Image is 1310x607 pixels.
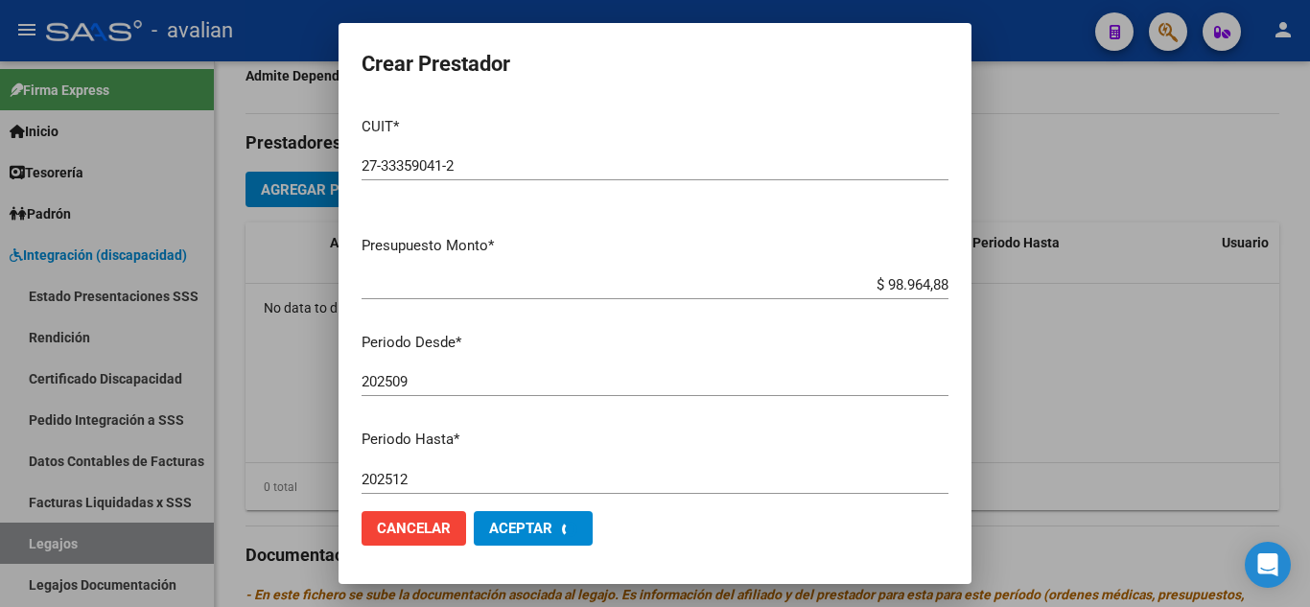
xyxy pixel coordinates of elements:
[377,520,451,537] span: Cancelar
[489,520,552,537] span: Aceptar
[362,46,948,82] h2: Crear Prestador
[362,511,466,546] button: Cancelar
[362,332,948,354] p: Periodo Desde
[362,235,948,257] p: Presupuesto Monto
[474,511,593,546] button: Aceptar
[362,116,948,138] p: CUIT
[362,429,948,451] p: Periodo Hasta
[1245,542,1291,588] div: Open Intercom Messenger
